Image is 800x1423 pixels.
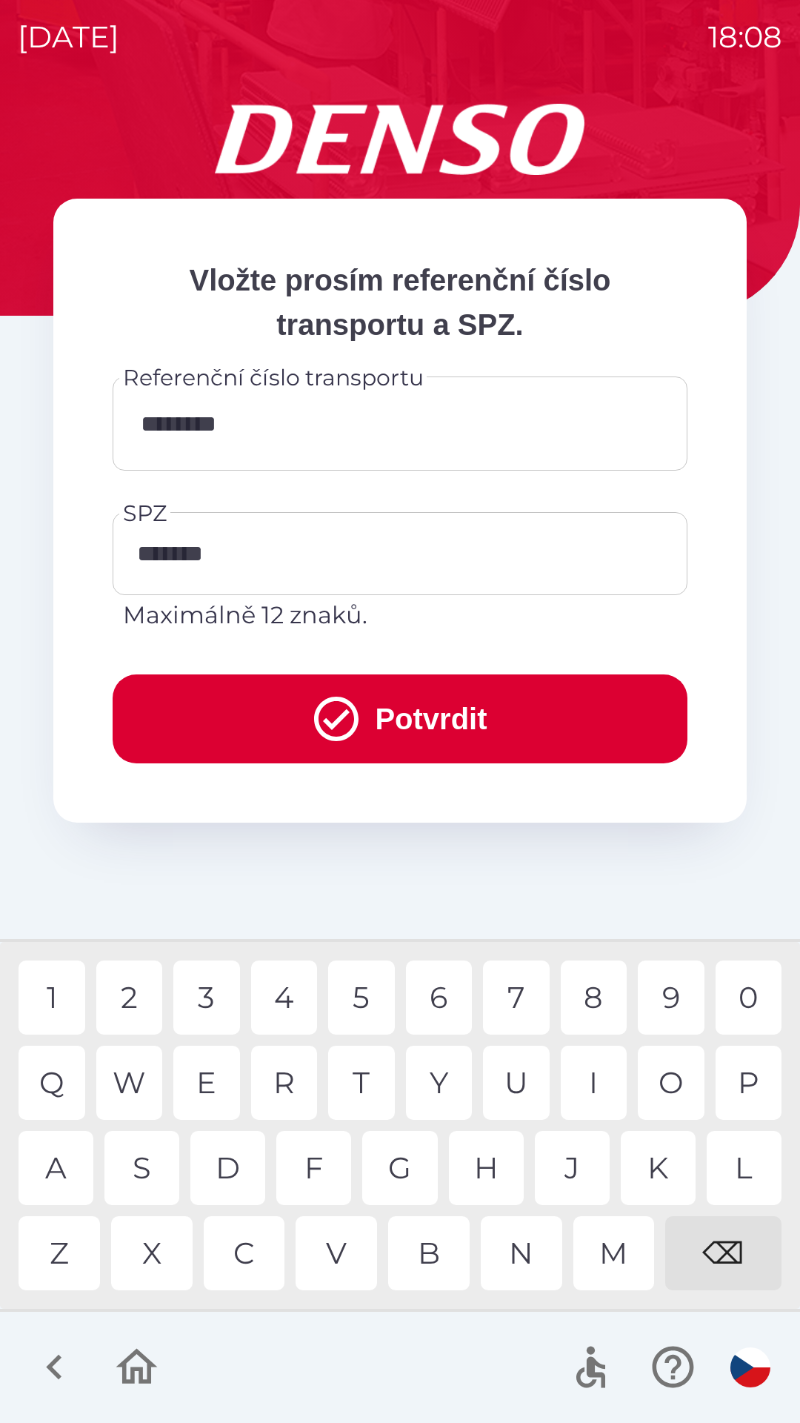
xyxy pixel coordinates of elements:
[123,497,167,529] label: SPZ
[123,597,677,633] p: Maximálně 12 znaků.
[113,674,687,763] button: Potvrdit
[113,258,687,347] p: Vložte prosím referenční číslo transportu a SPZ.
[730,1347,770,1387] img: cs flag
[708,15,782,59] p: 18:08
[123,362,424,394] label: Referenční číslo transportu
[18,15,119,59] p: [DATE]
[53,104,747,175] img: Logo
